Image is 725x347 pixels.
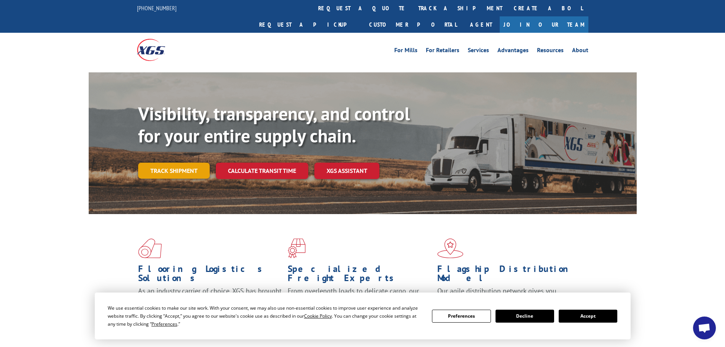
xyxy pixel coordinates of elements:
a: Join Our Team [500,16,588,33]
div: Open chat [693,317,716,339]
div: We use essential cookies to make our site work. With your consent, we may also use non-essential ... [108,304,423,328]
button: Decline [496,310,554,323]
a: Calculate transit time [216,163,308,179]
img: xgs-icon-focused-on-flooring-red [288,238,306,258]
span: Cookie Policy [304,313,332,319]
img: xgs-icon-flagship-distribution-model-red [437,238,464,258]
span: Preferences [151,321,177,327]
a: Customer Portal [363,16,462,33]
h1: Flooring Logistics Solutions [138,264,282,286]
a: [PHONE_NUMBER] [137,4,177,12]
a: Advantages [497,47,529,56]
a: Track shipment [138,163,210,179]
img: xgs-icon-total-supply-chain-intelligence-red [138,238,162,258]
a: XGS ASSISTANT [314,163,379,179]
button: Preferences [432,310,491,323]
h1: Specialized Freight Experts [288,264,432,286]
a: For Retailers [426,47,459,56]
a: Request a pickup [253,16,363,33]
button: Accept [559,310,617,323]
div: Cookie Consent Prompt [95,293,631,339]
span: Our agile distribution network gives you nationwide inventory management on demand. [437,286,577,304]
p: From overlength loads to delicate cargo, our experienced staff knows the best way to move your fr... [288,286,432,320]
a: Resources [537,47,564,56]
a: About [572,47,588,56]
a: Agent [462,16,500,33]
a: For Mills [394,47,417,56]
span: As an industry carrier of choice, XGS has brought innovation and dedication to flooring logistics... [138,286,282,313]
a: Services [468,47,489,56]
b: Visibility, transparency, and control for your entire supply chain. [138,102,410,147]
h1: Flagship Distribution Model [437,264,581,286]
